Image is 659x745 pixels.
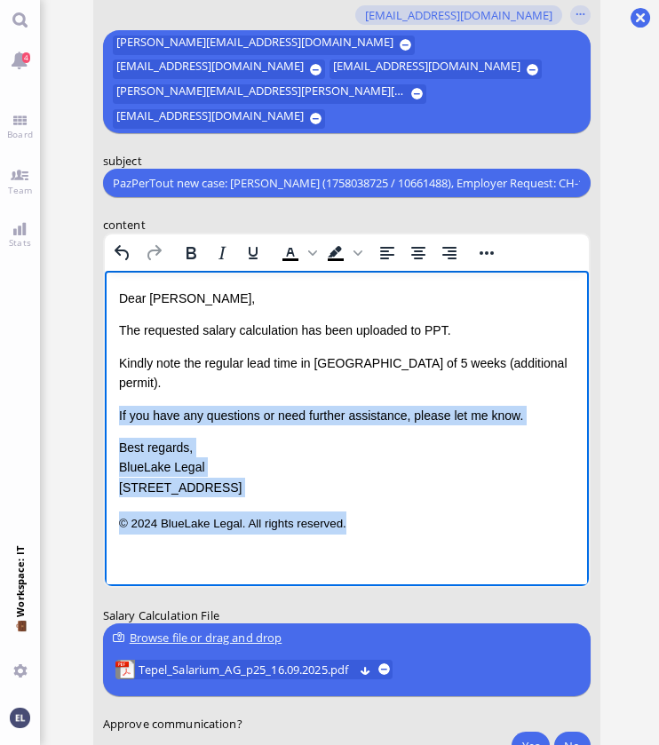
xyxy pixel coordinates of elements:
[471,241,501,266] button: Reveal or hide additional toolbar items
[112,36,414,55] button: [PERSON_NAME][EMAIL_ADDRESS][DOMAIN_NAME]
[115,109,303,129] span: [EMAIL_ADDRESS][DOMAIN_NAME]
[175,241,205,266] button: Bold
[138,660,353,679] span: Tepel_Salarium_AG_p25_16.09.2025.pdf
[102,153,141,169] span: subject
[206,241,236,266] button: Italic
[112,109,324,129] button: [EMAIL_ADDRESS][DOMAIN_NAME]
[329,59,542,79] button: [EMAIL_ADDRESS][DOMAIN_NAME]
[22,52,30,63] span: 4
[115,660,134,679] img: Tepel_Salarium_AG_p25_16.09.2025.pdf
[377,663,389,675] button: remove
[115,660,393,679] lob-view: Tepel_Salarium_AG_p25_16.09.2025.pdf
[112,59,324,79] button: [EMAIL_ADDRESS][DOMAIN_NAME]
[13,617,27,657] span: 💼 Workspace: IT
[4,236,36,249] span: Stats
[354,5,561,25] button: [EMAIL_ADDRESS][DOMAIN_NAME]
[107,241,137,266] button: Undo
[371,241,401,266] button: Align left
[320,241,364,266] div: Background color Black
[138,241,168,266] button: Redo
[360,663,371,675] button: Download Tepel_Salarium_AG_p25_16.09.2025.pdf
[402,241,433,266] button: Align center
[10,708,29,727] img: You
[104,271,588,586] iframe: Rich Text Area
[115,36,393,55] span: [PERSON_NAME][EMAIL_ADDRESS][DOMAIN_NAME]
[433,241,464,266] button: Align right
[102,716,242,732] span: Approve communication?
[138,660,353,679] a: View Tepel_Salarium_AG_p25_16.09.2025.pdf
[115,59,303,79] span: [EMAIL_ADDRESS][DOMAIN_NAME]
[3,128,37,140] span: Board
[4,184,37,196] span: Team
[112,84,425,104] button: [PERSON_NAME][EMAIL_ADDRESS][PERSON_NAME][DOMAIN_NAME]
[112,629,579,647] div: Browse file or drag and drop
[115,84,404,104] span: [PERSON_NAME][EMAIL_ADDRESS][PERSON_NAME][DOMAIN_NAME]
[274,241,319,266] div: Text color Black
[102,608,218,624] span: Salary Calculation File
[102,217,145,233] span: content
[365,9,552,23] span: [EMAIL_ADDRESS][DOMAIN_NAME]
[333,59,520,79] span: [EMAIL_ADDRESS][DOMAIN_NAME]
[237,241,267,266] button: Underline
